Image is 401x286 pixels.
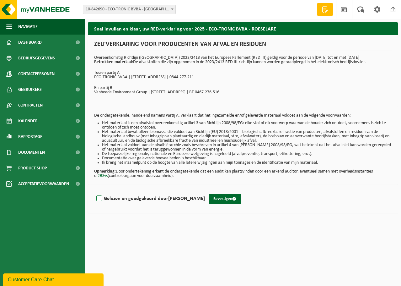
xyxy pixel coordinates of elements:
[102,121,392,130] li: Het materiaal is een afvalstof overeenkomstig artikel 3 van Richtlijn 2008/98/EG: elke stof of el...
[18,66,55,82] span: Contactpersonen
[18,50,55,66] span: Bedrijfsgegevens
[88,22,398,35] h2: Snel invullen en klaar, uw RED-verklaring voor 2025 - ECO-TRONIC BVBA - ROESELARE
[98,173,108,178] a: 2BSvs
[83,5,175,14] span: 10-842690 - ECO-TRONIC BVBA - ROESELARE
[94,90,392,95] p: Vanheede Environment Group | [STREET_ADDRESS] | BE 0467.276.516
[18,160,47,176] span: Product Shop
[94,56,392,64] p: Overeenkomstig Richtlijn ([GEOGRAPHIC_DATA]) 2023/2413 van het Europees Parlement (RED III) geldi...
[3,272,105,286] iframe: chat widget
[18,19,38,35] span: Navigatie
[102,143,392,152] li: Het materiaal voldoet aan de afvalhiërarchie zoals beschreven in artikel 4 van [PERSON_NAME] 2008...
[18,113,38,129] span: Kalender
[102,152,392,156] li: De toepasselijke regionale, nationale en Europese wetgeving is nageleefd (afvalpreventie, transpo...
[94,60,133,64] strong: Betrokken materiaal:
[102,156,392,161] li: Documentatie over geleverde hoeveelheden is beschikbaar.
[102,130,392,143] li: Het materiaal bevat alleen biomassa die voldoet aan Richtlijn (EU) 2018/2001 – biologisch afbreek...
[209,194,241,204] button: Bevestigen
[94,165,392,178] p: Door ondertekening erkent de ondergetekende dat een audit kan plaatsvinden door een erkend audito...
[18,35,42,50] span: Dashboard
[94,41,392,51] h1: ZELFVERKLARING VOOR PRODUCENTEN VAN AFVAL EN RESIDUEN
[94,169,116,174] strong: Opmerking:
[18,176,69,192] span: Acceptatievoorwaarden
[18,145,45,160] span: Documenten
[94,75,392,80] p: ECO-TRONIC BVBA | [STREET_ADDRESS] | 0844.277.211
[18,97,43,113] span: Contracten
[18,82,42,97] span: Gebruikers
[94,113,392,118] p: De ondergetekende, handelend namens Partij A, verklaart dat het ingezamelde en/of geleverde mater...
[94,86,392,90] p: En partij B
[18,129,42,145] span: Rapportage
[102,161,392,165] li: Ik breng het inzamelpunt op de hoogte van alle latere wijzigingen aan mijn tonnages en de identif...
[94,71,392,75] p: Tussen partij A
[95,194,205,203] label: Gelezen en goedgekeurd door
[168,196,205,201] strong: [PERSON_NAME]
